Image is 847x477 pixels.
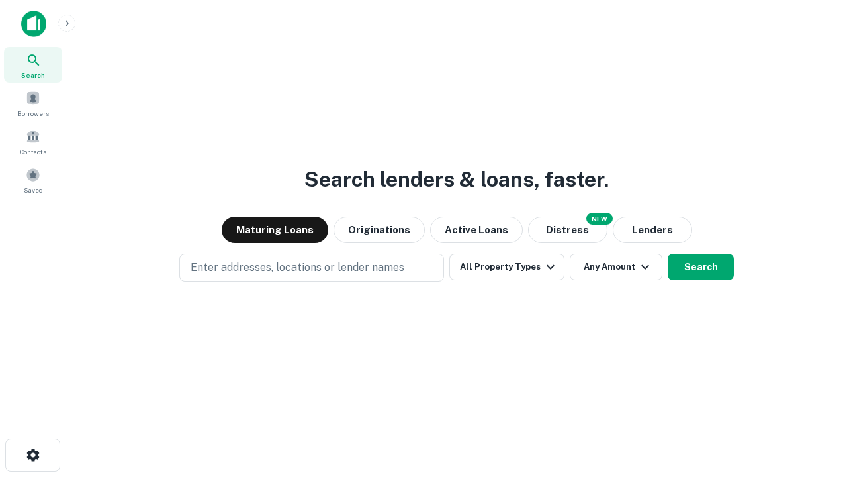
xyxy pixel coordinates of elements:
[4,85,62,121] a: Borrowers
[4,47,62,83] a: Search
[781,371,847,435] iframe: Chat Widget
[668,254,734,280] button: Search
[304,164,609,195] h3: Search lenders & loans, faster.
[17,108,49,119] span: Borrowers
[4,124,62,160] a: Contacts
[20,146,46,157] span: Contacts
[4,162,62,198] a: Saved
[586,213,613,225] div: NEW
[24,185,43,195] span: Saved
[179,254,444,282] button: Enter addresses, locations or lender names
[191,260,404,276] p: Enter addresses, locations or lender names
[21,70,45,80] span: Search
[222,217,328,243] button: Maturing Loans
[334,217,425,243] button: Originations
[570,254,662,280] button: Any Amount
[449,254,564,280] button: All Property Types
[430,217,523,243] button: Active Loans
[528,217,607,243] button: Search distressed loans with lien and other non-mortgage details.
[613,217,692,243] button: Lenders
[21,11,46,37] img: capitalize-icon.png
